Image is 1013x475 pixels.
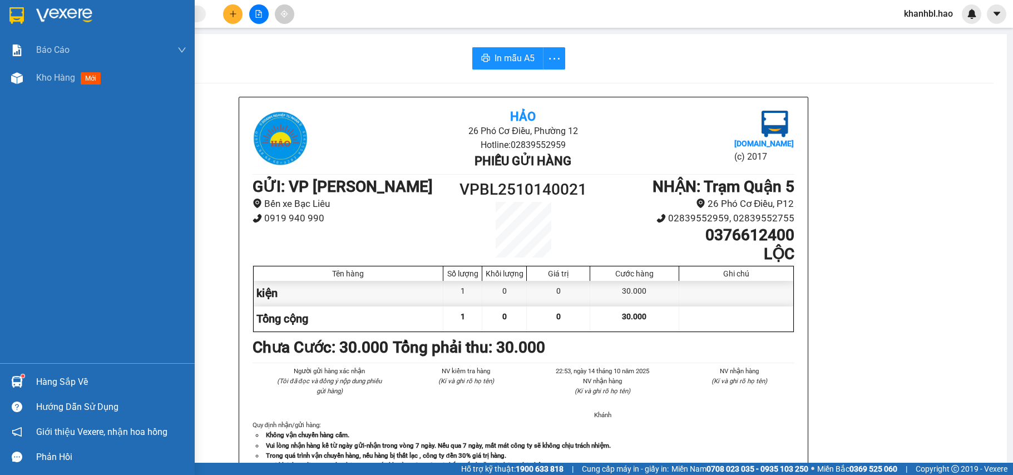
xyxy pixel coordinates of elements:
span: In mẫu A5 [495,51,535,65]
button: printerIn mẫu A5 [472,47,543,70]
span: Miền Bắc [817,463,897,475]
strong: Không vận chuyển hàng cấm. [266,431,349,439]
span: aim [280,10,288,18]
button: plus [223,4,243,24]
span: | [906,463,907,475]
li: 26 Phó Cơ Điều, P12 [591,196,794,211]
span: 0 [502,312,507,321]
span: Giới thiệu Vexere, nhận hoa hồng [36,425,167,439]
img: logo.jpg [253,111,308,166]
span: phone [656,214,666,223]
i: (Kí và ghi rõ họ tên) [575,387,630,395]
sup: 1 [21,374,24,378]
i: (Tôi đã đọc và đồng ý nộp dung phiếu gửi hàng) [277,377,382,395]
b: Hảo [510,110,536,123]
span: ⚪️ [811,467,814,471]
button: more [543,47,565,70]
span: Báo cáo [36,43,70,57]
span: more [543,52,565,66]
li: NV nhận hàng [548,376,658,386]
span: phone [253,214,262,223]
button: aim [275,4,294,24]
span: Hỗ trợ kỹ thuật: [461,463,564,475]
strong: 0369 525 060 [849,464,897,473]
div: Cước hàng [593,269,675,278]
h1: LỘC [591,245,794,264]
li: Người gửi hàng xác nhận [275,366,385,376]
strong: Trong quá trình vận chuyển hàng, nếu hàng bị thất lạc , công ty đền 30% giá trị hàng. [266,452,506,459]
span: file-add [255,10,263,18]
img: warehouse-icon [11,376,23,388]
span: printer [481,53,490,64]
strong: 1900 633 818 [516,464,564,473]
div: 0 [482,281,527,306]
div: Hướng dẫn sử dụng [36,399,186,415]
li: (c) 2017 [734,150,794,164]
span: 0 [556,312,561,321]
span: message [12,452,22,462]
span: Cung cấp máy in - giấy in: [582,463,669,475]
li: NV nhận hàng [684,366,794,376]
li: 0919 940 990 [253,211,456,226]
strong: Vui lòng nhận hàng kể từ ngày gửi-nhận trong vòng 7 ngày. Nếu qua 7 ngày, mất mát công ty sẽ khôn... [266,442,611,449]
span: environment [253,199,262,208]
span: down [177,46,186,55]
i: (Kí và ghi rõ họ tên) [438,377,494,385]
strong: Quý khách vui lòng xem lại thông tin trước khi rời quầy. Nếu có thắc mắc hoặc cần hỗ trợ liên hệ ... [266,462,585,469]
li: 22:53, ngày 14 tháng 10 năm 2025 [548,366,658,376]
strong: 0708 023 035 - 0935 103 250 [706,464,808,473]
li: 02839552959, 02839552755 [591,211,794,226]
li: Bến xe Bạc Liêu [253,196,456,211]
div: Giá trị [530,269,587,278]
div: 30.000 [590,281,679,306]
b: NHẬN : Trạm Quận 5 [653,177,794,196]
button: caret-down [987,4,1006,24]
span: Kho hàng [36,72,75,83]
button: file-add [249,4,269,24]
img: logo-vxr [9,7,24,24]
li: 26 Phó Cơ Điều, Phường 12 [343,124,704,138]
i: (Kí và ghi rõ họ tên) [711,377,767,385]
div: Số lượng [446,269,479,278]
span: mới [81,72,101,85]
div: Hàng sắp về [36,374,186,390]
span: caret-down [992,9,1002,19]
div: Tên hàng [256,269,441,278]
div: Khối lượng [485,269,523,278]
span: notification [12,427,22,437]
span: 30.000 [622,312,646,321]
span: copyright [951,465,959,473]
img: solution-icon [11,44,23,56]
div: kiện [254,281,444,306]
span: question-circle [12,402,22,412]
b: Tổng phải thu: 30.000 [393,338,545,357]
div: 1 [443,281,482,306]
span: environment [696,199,705,208]
b: [DOMAIN_NAME] [734,139,794,148]
div: Quy định nhận/gửi hàng : [253,420,794,470]
span: | [572,463,574,475]
li: Hotline: 02839552959 [343,138,704,152]
span: khanhbl.hao [895,7,962,21]
h1: VPBL2510140021 [456,177,591,202]
li: NV kiểm tra hàng [411,366,521,376]
span: 1 [461,312,465,321]
span: Tổng cộng [256,312,308,325]
li: Khánh [548,410,658,420]
b: Chưa Cước : 30.000 [253,338,388,357]
div: Phản hồi [36,449,186,466]
span: Miền Nam [671,463,808,475]
img: logo.jpg [762,111,788,137]
div: 0 [527,281,590,306]
b: GỬI : VP [PERSON_NAME] [253,177,433,196]
span: plus [229,10,237,18]
img: warehouse-icon [11,72,23,84]
div: Ghi chú [682,269,790,278]
h1: 0376612400 [591,226,794,245]
b: Phiếu gửi hàng [475,154,571,168]
img: icon-new-feature [967,9,977,19]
